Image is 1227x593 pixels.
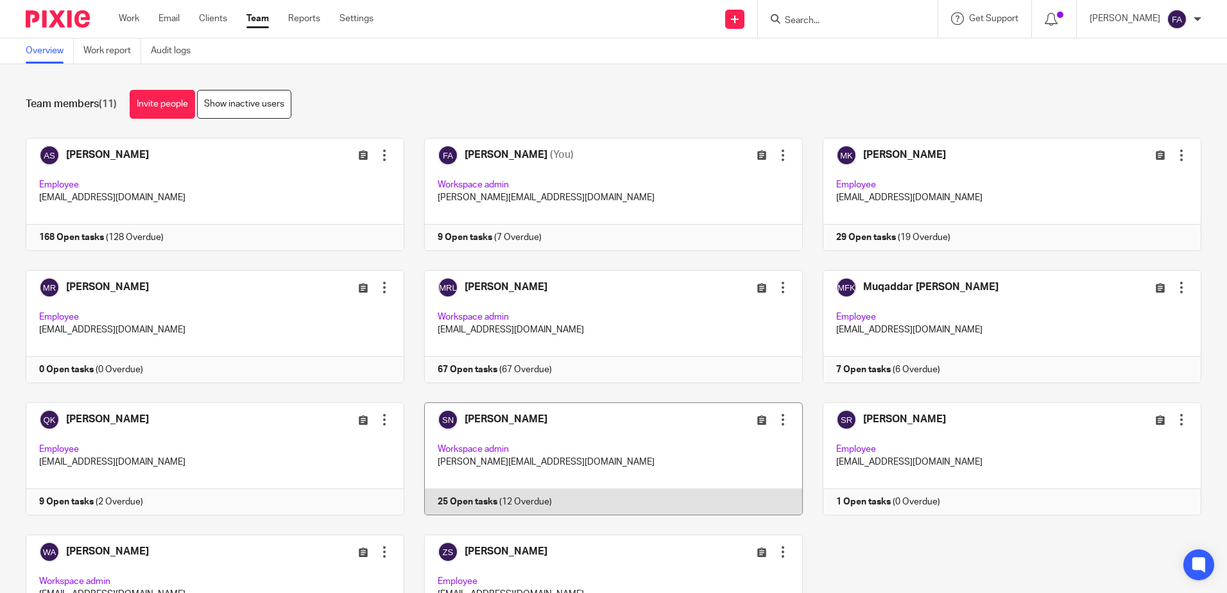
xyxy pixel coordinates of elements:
[151,39,200,64] a: Audit logs
[199,12,227,25] a: Clients
[969,14,1018,23] span: Get Support
[246,12,269,25] a: Team
[83,39,141,64] a: Work report
[784,15,899,27] input: Search
[197,90,291,119] a: Show inactive users
[288,12,320,25] a: Reports
[26,39,74,64] a: Overview
[130,90,195,119] a: Invite people
[1090,12,1160,25] p: [PERSON_NAME]
[159,12,180,25] a: Email
[26,10,90,28] img: Pixie
[1167,9,1187,30] img: svg%3E
[99,99,117,109] span: (11)
[26,98,117,111] h1: Team members
[119,12,139,25] a: Work
[339,12,373,25] a: Settings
